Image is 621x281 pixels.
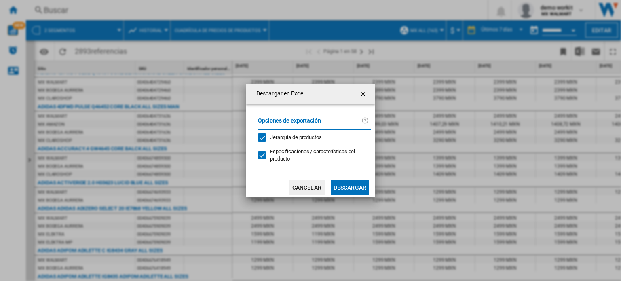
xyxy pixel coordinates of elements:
[270,134,322,140] span: Jerarquía de productos
[356,86,372,102] button: getI18NText('BUTTONS.CLOSE_DIALOG')
[258,116,361,131] label: Opciones de exportación
[331,180,369,195] button: Descargar
[258,134,365,142] md-checkbox: Jerarquía de productos
[270,148,371,163] div: Solo se aplica a la Visión Categoría
[252,90,304,98] h4: Descargar en Excel
[289,180,325,195] button: Cancelar
[270,148,355,162] span: Especificaciones / características del producto
[359,89,369,99] ng-md-icon: getI18NText('BUTTONS.CLOSE_DIALOG')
